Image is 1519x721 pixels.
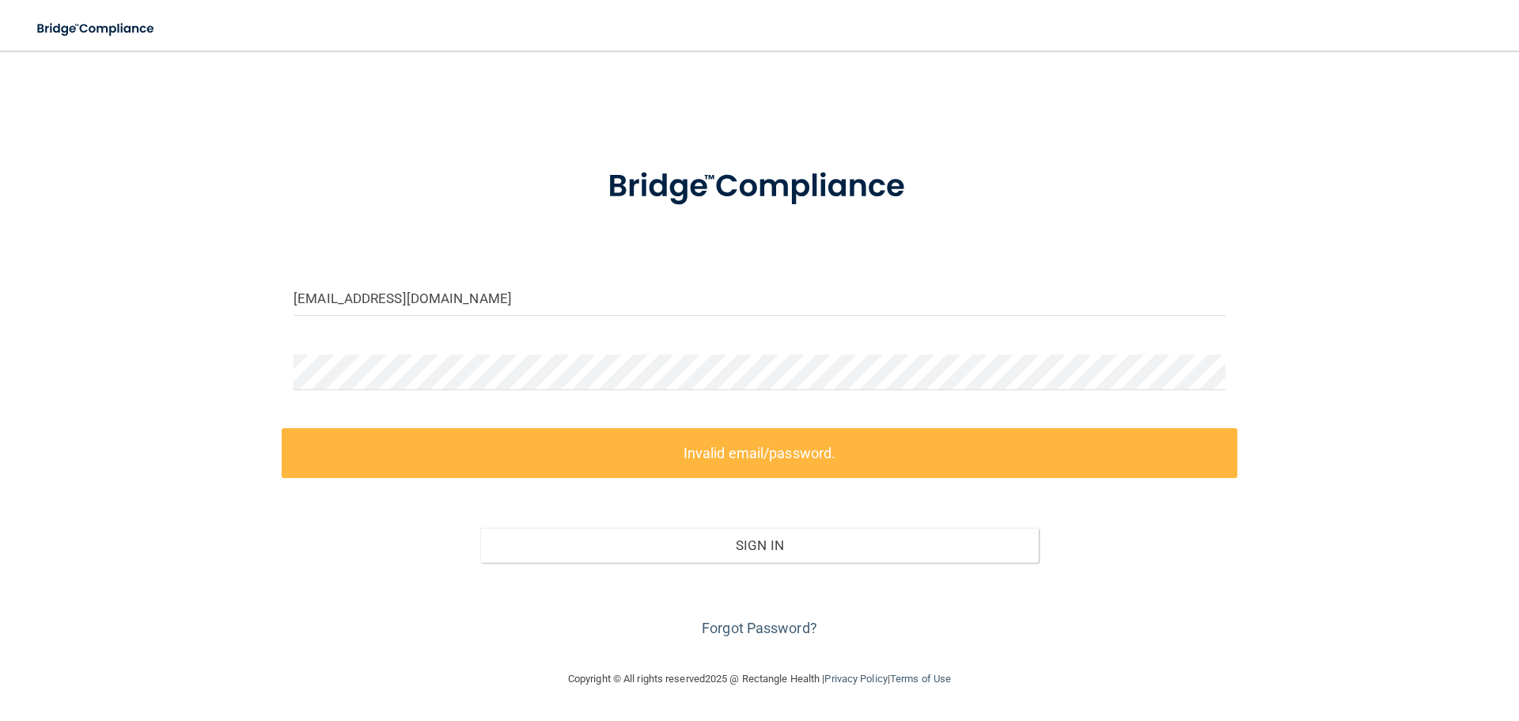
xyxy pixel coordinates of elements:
[480,528,1040,563] button: Sign In
[471,654,1048,704] div: Copyright © All rights reserved 2025 @ Rectangle Health | |
[702,620,817,636] a: Forgot Password?
[282,428,1237,478] label: Invalid email/password.
[890,673,951,685] a: Terms of Use
[575,146,944,228] img: bridge_compliance_login_screen.278c3ca4.svg
[824,673,887,685] a: Privacy Policy
[24,13,169,45] img: bridge_compliance_login_screen.278c3ca4.svg
[294,280,1225,316] input: Email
